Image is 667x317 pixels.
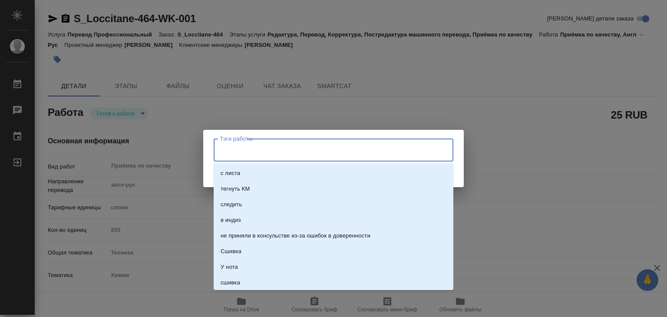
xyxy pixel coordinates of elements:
p: не приняли в консульстве из-за ошибок в доверенности [221,231,370,240]
p: с листа [221,169,240,178]
p: следить [221,200,242,209]
p: Сшивка [221,247,241,256]
p: У нота [221,263,238,271]
p: тегнуть КМ [221,185,250,193]
p: в индиз [221,216,241,225]
p: сшивка [221,278,240,287]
